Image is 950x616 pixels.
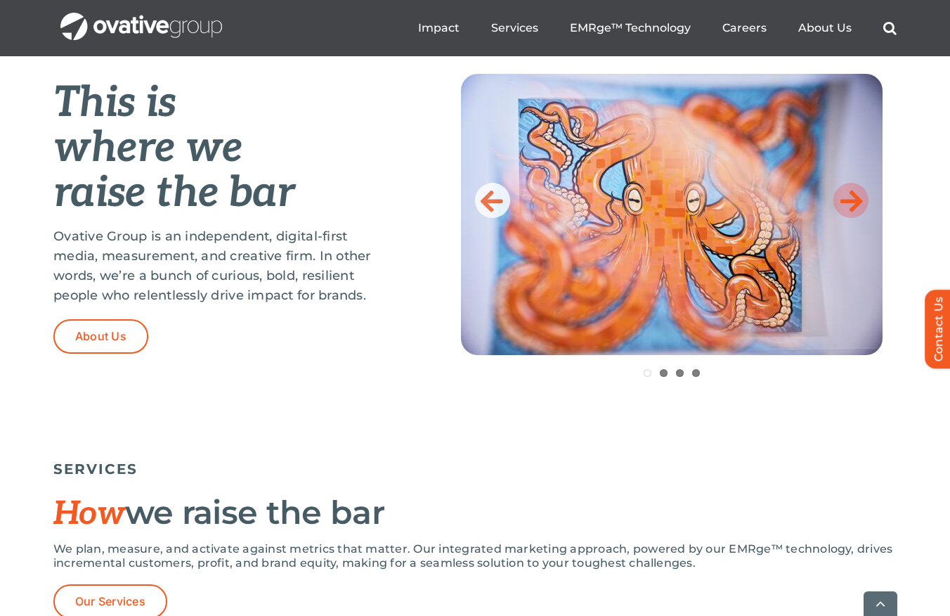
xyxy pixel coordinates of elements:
[53,495,897,532] h2: we raise the bar
[53,78,176,129] em: This is
[570,21,691,35] a: EMRge™ Technology
[418,6,897,51] nav: Menu
[53,168,294,219] em: raise the bar
[53,461,897,477] h5: SERVICES
[75,595,145,608] span: Our Services
[676,369,684,377] a: 3
[644,369,651,377] a: 1
[53,542,897,570] p: We plan, measure, and activate against metrics that matter. Our integrated marketing approach, po...
[53,123,242,174] em: where we
[491,21,538,35] a: Services
[53,494,125,534] span: How
[53,226,391,305] p: Ovative Group is an independent, digital-first media, measurement, and creative firm. In other wo...
[418,21,460,35] a: Impact
[75,330,126,343] span: About Us
[692,369,700,377] a: 4
[461,74,883,355] img: Home-Raise-the-Bar.jpeg
[722,21,767,35] a: Careers
[60,11,222,25] a: OG_Full_horizontal_WHT
[883,21,897,35] a: Search
[660,369,668,377] a: 2
[798,21,852,35] a: About Us
[53,319,148,354] a: About Us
